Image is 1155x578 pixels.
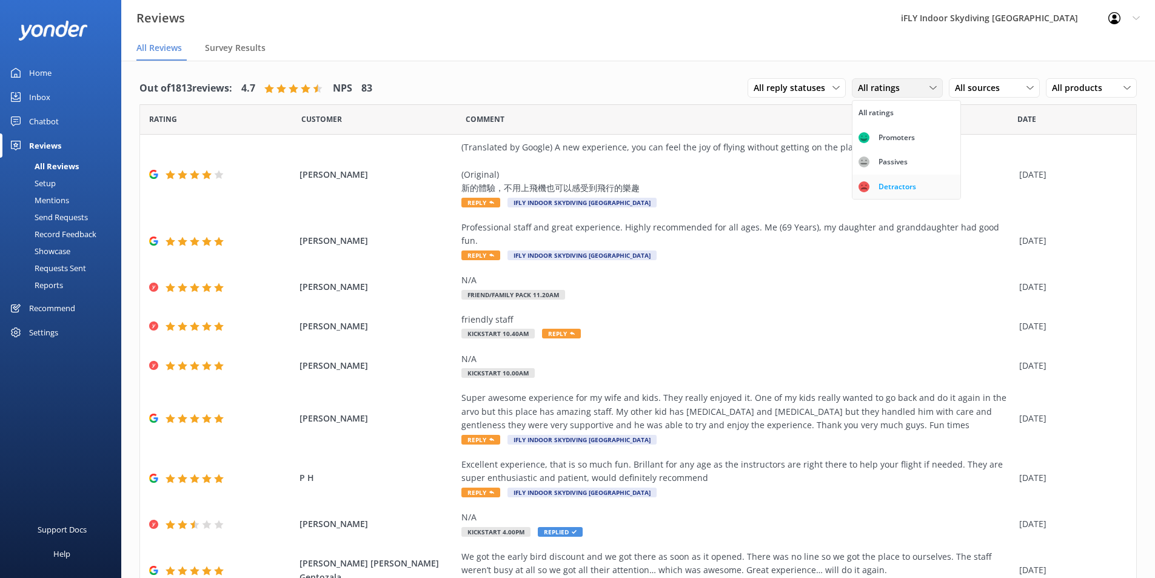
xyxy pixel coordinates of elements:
[1019,517,1121,531] div: [DATE]
[461,458,1013,485] div: Excellent experience, that is so much fun. Brillant for any age as the instructors are right ther...
[1019,234,1121,247] div: [DATE]
[361,81,372,96] h4: 83
[461,313,1013,326] div: friendly staff
[869,132,924,144] div: Promoters
[7,192,121,209] a: Mentions
[461,250,500,260] span: Reply
[461,221,1013,248] div: Professional staff and great experience. Highly recommended for all ages. Me (69 Years), my daugh...
[461,274,1013,287] div: N/A
[461,141,1013,195] div: (Translated by Google) A new experience, you can feel the joy of flying without getting on the pl...
[461,527,531,537] span: Kickstart 4.00pm
[301,113,342,125] span: Date
[461,550,1013,577] div: We got the early bird discount and we got there as soon as it opened. There was no line so we got...
[136,42,182,54] span: All Reviews
[7,175,56,192] div: Setup
[1019,280,1121,294] div: [DATE]
[7,175,121,192] a: Setup
[149,113,177,125] span: Date
[859,107,894,119] div: All ratings
[7,260,121,277] a: Requests Sent
[300,280,456,294] span: [PERSON_NAME]
[300,359,456,372] span: [PERSON_NAME]
[7,277,63,294] div: Reports
[29,85,50,109] div: Inbox
[1019,320,1121,333] div: [DATE]
[241,81,255,96] h4: 4.7
[300,517,456,531] span: [PERSON_NAME]
[869,156,917,168] div: Passives
[858,81,907,95] span: All ratings
[53,542,70,566] div: Help
[461,352,1013,366] div: N/A
[1019,563,1121,577] div: [DATE]
[869,181,925,193] div: Detractors
[461,198,500,207] span: Reply
[38,517,87,542] div: Support Docs
[7,226,96,243] div: Record Feedback
[461,368,535,378] span: Kickstart 10.00am
[300,168,456,181] span: [PERSON_NAME]
[507,435,657,445] span: iFLY Indoor Skydiving [GEOGRAPHIC_DATA]
[461,290,565,300] span: Friend/Family Pack 11.20am
[1019,412,1121,425] div: [DATE]
[300,412,456,425] span: [PERSON_NAME]
[538,527,583,537] span: Replied
[507,488,657,497] span: iFLY Indoor Skydiving [GEOGRAPHIC_DATA]
[333,81,352,96] h4: NPS
[29,61,52,85] div: Home
[7,209,121,226] a: Send Requests
[7,209,88,226] div: Send Requests
[300,234,456,247] span: [PERSON_NAME]
[955,81,1007,95] span: All sources
[542,329,581,338] span: Reply
[300,471,456,485] span: P H
[1017,113,1036,125] span: Date
[461,329,535,338] span: Kickstart 10.40am
[205,42,266,54] span: Survey Results
[7,158,79,175] div: All Reviews
[139,81,232,96] h4: Out of 1813 reviews:
[7,243,70,260] div: Showcase
[1019,471,1121,485] div: [DATE]
[18,21,88,41] img: yonder-white-logo.png
[466,113,504,125] span: Question
[507,198,657,207] span: iFLY Indoor Skydiving [GEOGRAPHIC_DATA]
[29,320,58,344] div: Settings
[461,511,1013,524] div: N/A
[7,243,121,260] a: Showcase
[7,192,69,209] div: Mentions
[300,320,456,333] span: [PERSON_NAME]
[136,8,185,28] h3: Reviews
[507,250,657,260] span: iFLY Indoor Skydiving [GEOGRAPHIC_DATA]
[7,226,121,243] a: Record Feedback
[754,81,832,95] span: All reply statuses
[29,133,61,158] div: Reviews
[1052,81,1110,95] span: All products
[7,158,121,175] a: All Reviews
[7,260,86,277] div: Requests Sent
[1019,359,1121,372] div: [DATE]
[7,277,121,294] a: Reports
[29,296,75,320] div: Recommend
[1019,168,1121,181] div: [DATE]
[461,488,500,497] span: Reply
[461,435,500,445] span: Reply
[29,109,59,133] div: Chatbot
[461,391,1013,432] div: Super awesome experience for my wife and kids. They really enjoyed it. One of my kids really want...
